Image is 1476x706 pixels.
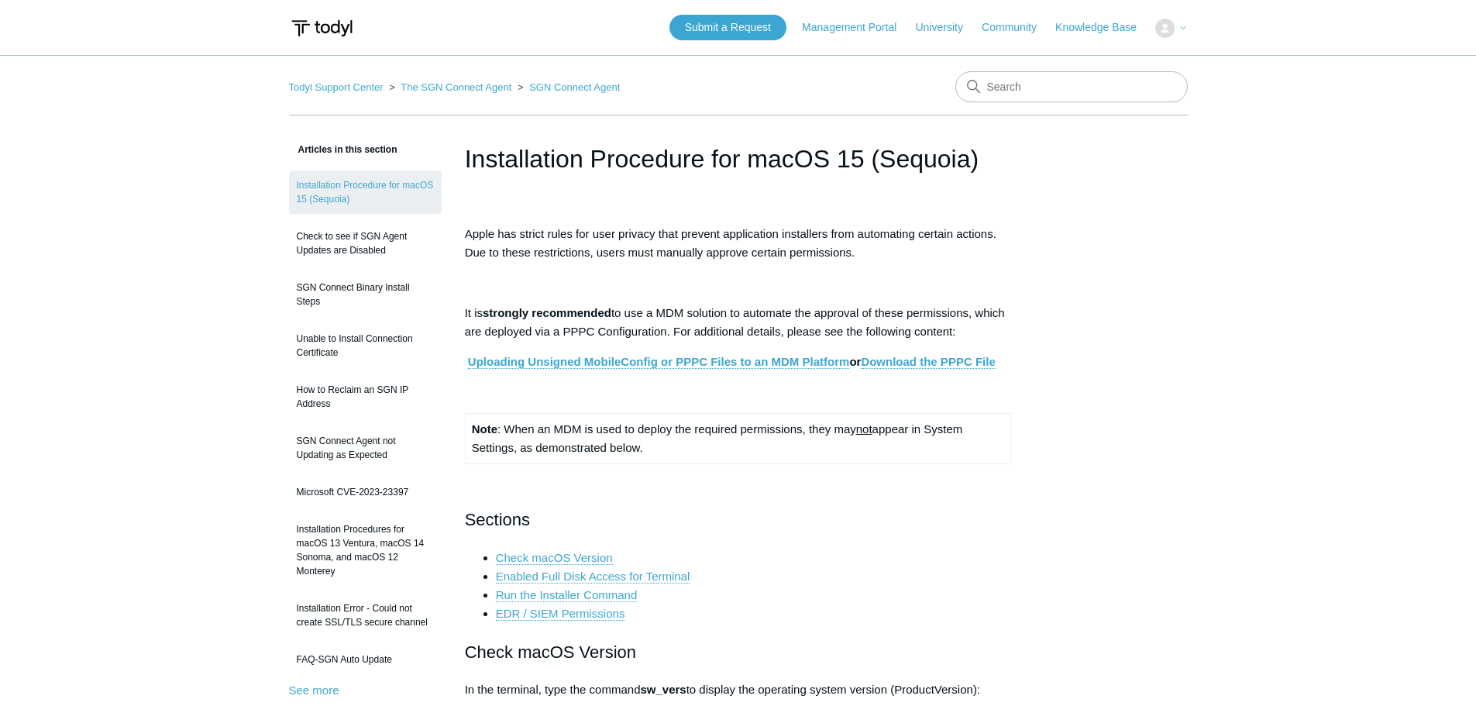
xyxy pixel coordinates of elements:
a: Enabled Full Disk Access for Terminal [496,570,690,584]
p: It is to use a MDM solution to automate the approval of these permissions, which are deployed via... [465,304,1012,341]
a: Community [982,19,1052,36]
a: Run the Installer Command [496,588,638,602]
a: Submit a Request [669,15,786,40]
strong: strongly recommended [483,306,611,319]
a: Check macOS Version [496,551,613,565]
a: University [915,19,978,36]
a: EDR / SIEM Permissions [496,607,625,621]
a: Unable to Install Connection Certificate [289,324,442,367]
p: Apple has strict rules for user privacy that prevent application installers from automating certa... [465,225,1012,262]
td: : When an MDM is used to deploy the required permissions, they may appear in System Settings, as ... [465,414,1011,464]
li: Todyl Support Center [289,81,387,93]
input: Search [955,71,1188,102]
a: SGN Connect Binary Install Steps [289,273,442,316]
a: See more [289,684,339,697]
span: not [856,422,872,436]
a: The SGN Connect Agent [401,81,511,93]
a: Knowledge Base [1055,19,1152,36]
strong: sw_vers [640,683,686,696]
a: Management Portal [802,19,912,36]
a: SGN Connect Agent not Updating as Expected [289,426,442,470]
a: Download the PPPC File [861,355,995,369]
strong: Note [472,422,497,436]
h2: Check macOS Version [465,639,1012,666]
strong: or [468,355,996,369]
h1: Installation Procedure for macOS 15 (Sequoia) [465,140,1012,177]
a: Microsoft CVE-2023-23397 [289,477,442,507]
img: Todyl Support Center Help Center home page [289,14,355,43]
p: In the terminal, type the command to display the operating system version (ProductVersion): [465,680,1012,699]
h2: Sections [465,506,1012,533]
a: FAQ-SGN Auto Update [289,645,442,674]
li: SGN Connect Agent [514,81,620,93]
a: Installation Error - Could not create SSL/TLS secure channel [289,594,442,637]
a: Installation Procedures for macOS 13 Ventura, macOS 14 Sonoma, and macOS 12 Monterey [289,515,442,586]
a: Installation Procedure for macOS 15 (Sequoia) [289,170,442,214]
a: Todyl Support Center [289,81,384,93]
span: Articles in this section [289,144,397,155]
a: Check to see if SGN Agent Updates are Disabled [289,222,442,265]
a: SGN Connect Agent [529,81,620,93]
a: How to Reclaim an SGN IP Address [289,375,442,418]
a: Uploading Unsigned MobileConfig or PPPC Files to an MDM Platform [468,355,850,369]
li: The SGN Connect Agent [386,81,514,93]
